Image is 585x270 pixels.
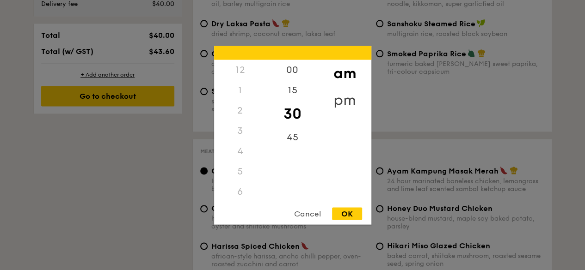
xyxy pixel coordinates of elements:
div: 00 [266,60,319,80]
div: 5 [214,161,266,181]
div: OK [332,207,362,220]
div: 1 [214,80,266,100]
div: 6 [214,181,266,202]
div: am [319,60,371,86]
div: 12 [214,60,266,80]
div: 4 [214,141,266,161]
div: 45 [266,127,319,147]
div: 2 [214,100,266,120]
div: Cancel [285,207,330,220]
div: 3 [214,120,266,141]
div: 30 [266,100,319,127]
div: 15 [266,80,319,100]
div: pm [319,86,371,113]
